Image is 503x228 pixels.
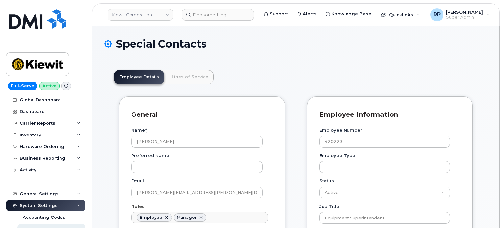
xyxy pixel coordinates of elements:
[131,178,144,184] label: Email
[131,127,147,133] label: Name
[177,215,197,220] div: Manager
[114,70,164,84] a: Employee Details
[166,70,214,84] a: Lines of Service
[131,153,169,159] label: Preferred Name
[319,178,334,184] label: Status
[145,127,147,133] abbr: required
[131,203,145,210] label: Roles
[319,110,456,119] h3: Employee Information
[131,110,268,119] h3: General
[140,215,162,220] div: Employee
[319,203,339,210] label: Job Title
[104,38,488,50] h1: Special Contacts
[319,153,355,159] label: Employee Type
[319,127,362,133] label: Employee Number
